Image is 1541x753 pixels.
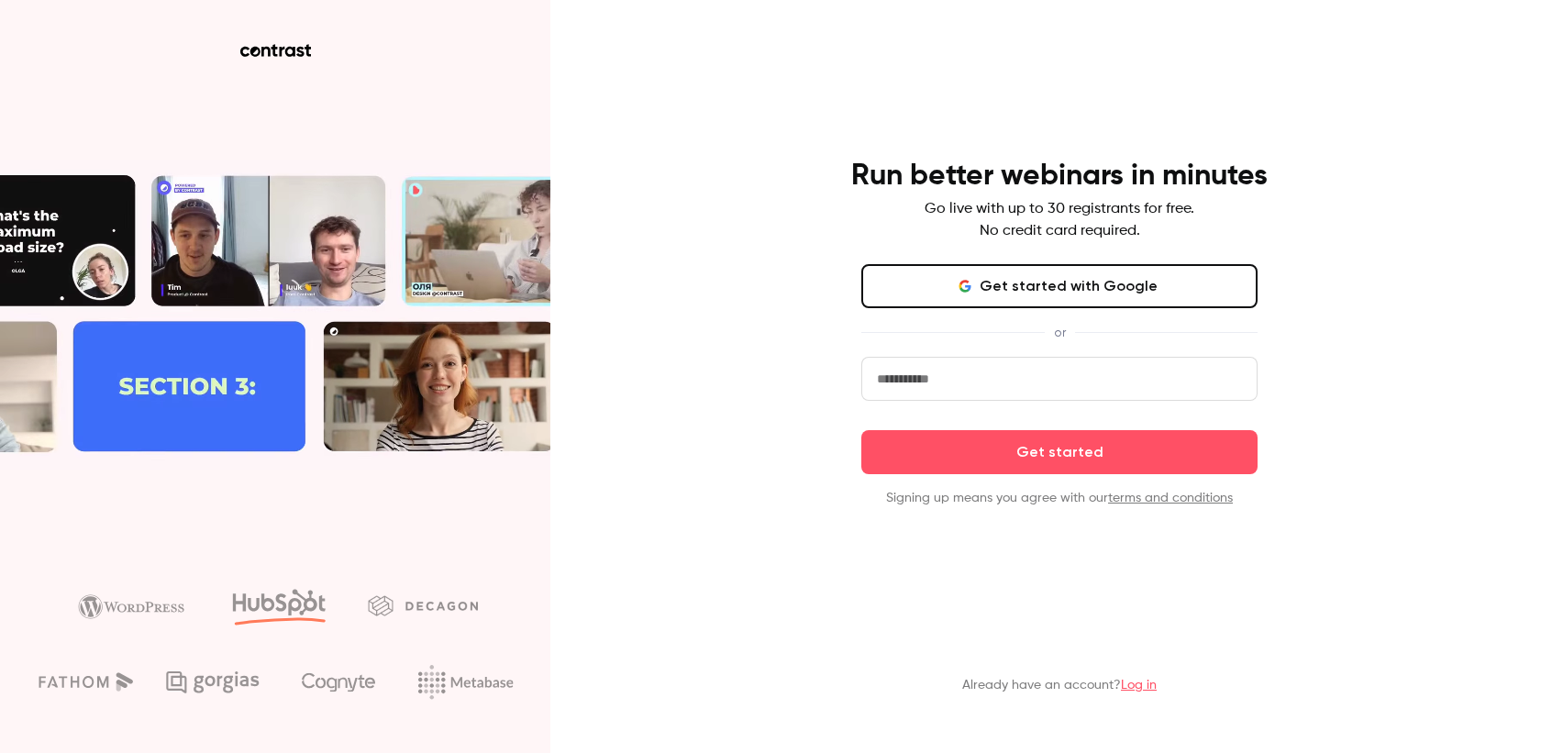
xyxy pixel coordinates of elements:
[925,198,1194,242] p: Go live with up to 30 registrants for free. No credit card required.
[1045,323,1075,342] span: or
[1121,679,1157,692] a: Log in
[861,489,1258,507] p: Signing up means you agree with our
[962,676,1157,694] p: Already have an account?
[1108,492,1233,504] a: terms and conditions
[368,595,478,615] img: decagon
[851,158,1268,194] h4: Run better webinars in minutes
[861,264,1258,308] button: Get started with Google
[861,430,1258,474] button: Get started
